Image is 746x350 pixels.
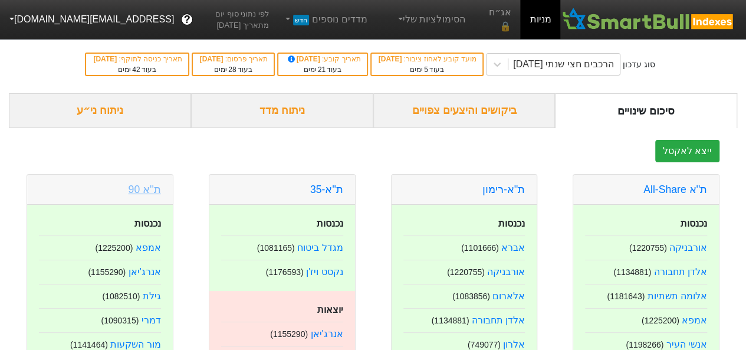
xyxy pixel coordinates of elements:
[377,64,476,75] div: בעוד ימים
[184,12,190,28] span: ?
[70,340,108,349] small: ( 1141464 )
[88,267,126,277] small: ( 1155290 )
[92,64,182,75] div: בעוד ימים
[487,267,525,277] a: אורבניקה
[143,291,161,301] a: גילת
[472,315,525,325] a: אלדן תחבורה
[200,8,269,31] span: לפי נתוני סוף יום מתאריך [DATE]
[377,54,476,64] div: מועד קובע לאחוז ציבור :
[498,218,525,228] strong: נכנסות
[285,55,322,63] span: [DATE]
[266,267,304,277] small: ( 1176593 )
[200,55,225,63] span: [DATE]
[134,218,161,228] strong: נכנסות
[306,267,343,277] a: נקסט ויז'ן
[110,339,160,349] a: מור השקעות
[452,292,490,301] small: ( 1083856 )
[555,93,737,128] div: סיכום שינויים
[278,8,372,31] a: מדדים נוספיםחדש
[191,93,373,128] div: ניתוח מדד
[142,315,161,325] a: דמרי
[424,66,428,74] span: 5
[431,316,469,325] small: ( 1134881 )
[373,93,556,128] div: ביקושים והיצעים צפויים
[92,54,182,64] div: תאריך כניסה לתוקף :
[317,218,343,228] strong: נכנסות
[655,140,719,162] button: ייצא לאקסל
[607,292,645,301] small: ( 1181643 )
[95,243,133,253] small: ( 1225200 )
[310,329,343,339] a: אנרג'יאן
[492,291,525,301] a: אלארום
[129,267,161,277] a: אנרג'יאן
[297,243,343,253] a: מגדל ביטוח
[379,55,404,63] span: [DATE]
[669,243,707,253] a: אורבניקה
[310,184,343,195] a: ת"א-35
[284,64,360,75] div: בעוד ימים
[317,305,343,315] strong: יוצאות
[447,267,485,277] small: ( 1220755 )
[129,184,161,195] a: ת''א 90
[199,64,268,75] div: בעוד ימים
[93,55,119,63] span: [DATE]
[654,267,707,277] a: אלדן תחבורה
[228,66,236,74] span: 28
[293,15,309,25] span: חדש
[102,292,140,301] small: ( 1082510 )
[461,243,499,253] small: ( 1101666 )
[503,339,525,349] a: אלרון
[682,315,707,325] a: אמפא
[613,267,651,277] small: ( 1134881 )
[136,243,161,253] a: אמפא
[681,218,707,228] strong: נכנסות
[257,243,295,253] small: ( 1081165 )
[642,316,679,325] small: ( 1225200 )
[101,316,139,325] small: ( 1090315 )
[318,66,326,74] span: 21
[284,54,360,64] div: תאריך קובע :
[501,243,525,253] a: אברא
[629,243,667,253] small: ( 1220755 )
[623,58,655,71] div: סוג עדכון
[199,54,268,64] div: תאריך פרסום :
[643,184,707,195] a: ת''א All-Share
[391,8,470,31] a: הסימולציות שלי
[513,57,614,71] div: הרכבים חצי שנתי [DATE]
[666,339,707,349] a: אנשי העיר
[482,184,525,195] a: ת''א-רימון
[626,340,663,349] small: ( 1198266 )
[9,93,191,128] div: ניתוח ני״ע
[648,291,707,301] a: אלומה תשתיות
[270,329,308,339] small: ( 1155290 )
[132,66,140,74] span: 42
[468,340,501,349] small: ( 749077 )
